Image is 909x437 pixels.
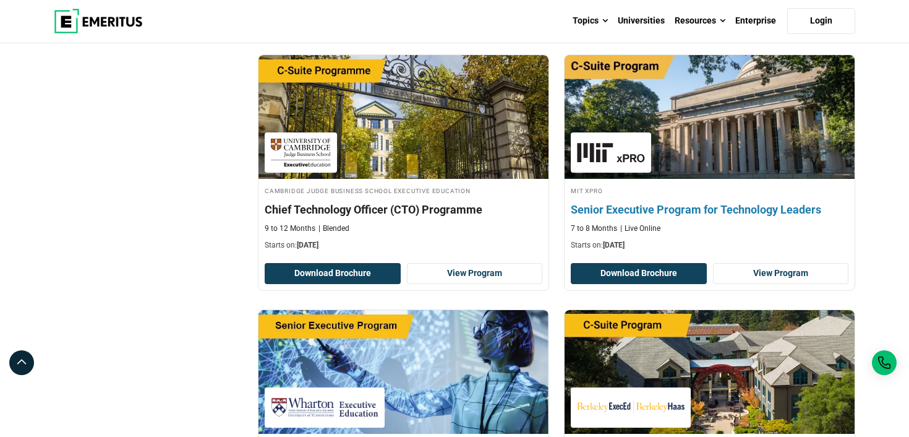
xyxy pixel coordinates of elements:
[407,263,543,284] a: View Program
[620,223,660,234] p: Live Online
[571,223,617,234] p: 7 to 8 Months
[258,55,548,179] img: Chief Technology Officer (CTO) Programme | Online Technology Course
[318,223,349,234] p: Blended
[577,139,645,167] img: MIT xPRO
[571,263,707,284] button: Download Brochure
[297,241,318,249] span: [DATE]
[571,240,848,251] p: Starts on:
[550,49,869,185] img: Senior Executive Program for Technology Leaders | Online Technology Course
[271,394,378,422] img: Wharton Executive Education
[258,310,548,434] img: Leadership Program in AI and Analytics | Online AI and Machine Learning Course
[265,185,542,196] h4: Cambridge Judge Business School Executive Education
[571,202,848,217] h4: Senior Executive Program for Technology Leaders
[265,223,315,234] p: 9 to 12 Months
[258,55,548,257] a: Technology Course by Cambridge Judge Business School Executive Education - December 9, 2025 Cambr...
[713,263,849,284] a: View Program
[565,310,855,434] img: Berkeley Chief Technology Officer (CTO) Program | Online Technology Course
[265,240,542,251] p: Starts on:
[265,263,401,284] button: Download Brochure
[571,185,848,196] h4: MIT xPRO
[787,8,855,34] a: Login
[603,241,625,249] span: [DATE]
[271,139,331,167] img: Cambridge Judge Business School Executive Education
[565,55,855,257] a: Technology Course by MIT xPRO - December 11, 2025 MIT xPRO MIT xPRO Senior Executive Program for ...
[265,202,542,217] h4: Chief Technology Officer (CTO) Programme
[577,394,685,422] img: Berkeley Executive Education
